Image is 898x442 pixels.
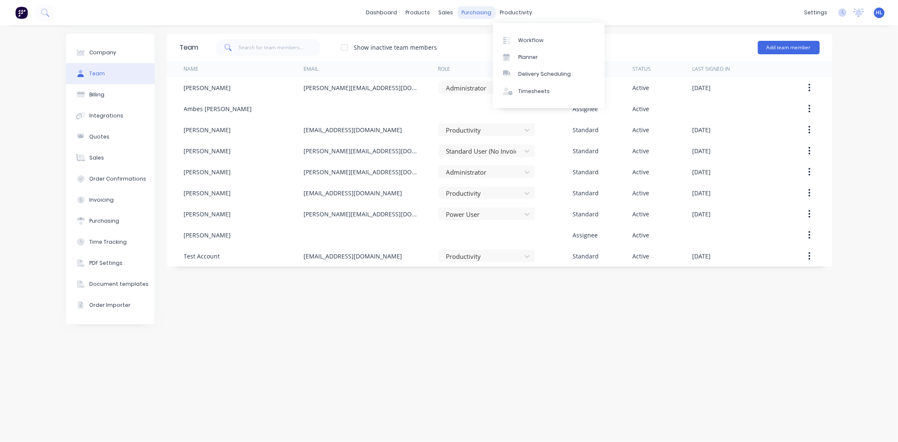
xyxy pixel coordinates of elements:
[758,41,820,54] button: Add team member
[184,83,231,92] div: [PERSON_NAME]
[239,39,321,56] input: Search for team members...
[89,259,123,267] div: PDF Settings
[66,189,155,210] button: Invoicing
[66,84,155,105] button: Billing
[632,231,649,240] div: Active
[573,210,599,218] div: Standard
[632,65,651,73] div: Status
[66,253,155,274] button: PDF Settings
[66,63,155,84] button: Team
[632,83,649,92] div: Active
[693,210,711,218] div: [DATE]
[800,6,831,19] div: settings
[304,252,402,261] div: [EMAIL_ADDRESS][DOMAIN_NAME]
[304,83,421,92] div: [PERSON_NAME][EMAIL_ADDRESS][DOMAIN_NAME]
[184,104,252,113] div: Ambes [PERSON_NAME]
[693,168,711,176] div: [DATE]
[89,70,105,77] div: Team
[693,146,711,155] div: [DATE]
[184,168,231,176] div: [PERSON_NAME]
[66,274,155,295] button: Document templates
[89,112,123,120] div: Integrations
[573,146,599,155] div: Standard
[89,154,104,162] div: Sales
[66,210,155,232] button: Purchasing
[573,125,599,134] div: Standard
[66,295,155,316] button: Order Importer
[573,189,599,197] div: Standard
[89,175,146,183] div: Order Confirmations
[304,125,402,134] div: [EMAIL_ADDRESS][DOMAIN_NAME]
[184,146,231,155] div: [PERSON_NAME]
[518,70,571,78] div: Delivery Scheduling
[693,83,711,92] div: [DATE]
[89,196,114,204] div: Invoicing
[518,88,550,95] div: Timesheets
[457,6,496,19] div: purchasing
[632,189,649,197] div: Active
[496,6,536,19] div: productivity
[632,210,649,218] div: Active
[89,133,109,141] div: Quotes
[304,146,421,155] div: [PERSON_NAME][EMAIL_ADDRESS][DOMAIN_NAME]
[493,49,605,66] a: Planner
[632,252,649,261] div: Active
[66,168,155,189] button: Order Confirmations
[693,189,711,197] div: [DATE]
[693,252,711,261] div: [DATE]
[15,6,28,19] img: Factory
[876,9,883,16] span: HL
[66,147,155,168] button: Sales
[354,43,437,52] div: Show inactive team members
[573,252,599,261] div: Standard
[89,49,116,56] div: Company
[66,42,155,63] button: Company
[89,301,131,309] div: Order Importer
[184,189,231,197] div: [PERSON_NAME]
[493,32,605,48] a: Workflow
[89,238,127,246] div: Time Tracking
[632,146,649,155] div: Active
[693,65,730,73] div: Last signed in
[89,217,119,225] div: Purchasing
[632,168,649,176] div: Active
[573,231,598,240] div: Assignee
[401,6,434,19] div: products
[493,66,605,83] a: Delivery Scheduling
[180,43,199,53] div: Team
[438,65,450,73] div: Role
[184,252,220,261] div: Test Account
[66,105,155,126] button: Integrations
[304,65,318,73] div: Email
[89,91,104,99] div: Billing
[518,53,538,61] div: Planner
[184,125,231,134] div: [PERSON_NAME]
[632,104,649,113] div: Active
[493,83,605,100] a: Timesheets
[573,168,599,176] div: Standard
[632,125,649,134] div: Active
[518,37,544,44] div: Workflow
[89,280,149,288] div: Document templates
[184,210,231,218] div: [PERSON_NAME]
[184,65,199,73] div: Name
[304,210,421,218] div: [PERSON_NAME][EMAIL_ADDRESS][DOMAIN_NAME]
[304,168,421,176] div: [PERSON_NAME][EMAIL_ADDRESS][DOMAIN_NAME]
[184,231,231,240] div: [PERSON_NAME]
[693,125,711,134] div: [DATE]
[362,6,401,19] a: dashboard
[304,189,402,197] div: [EMAIL_ADDRESS][DOMAIN_NAME]
[66,126,155,147] button: Quotes
[66,232,155,253] button: Time Tracking
[434,6,457,19] div: sales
